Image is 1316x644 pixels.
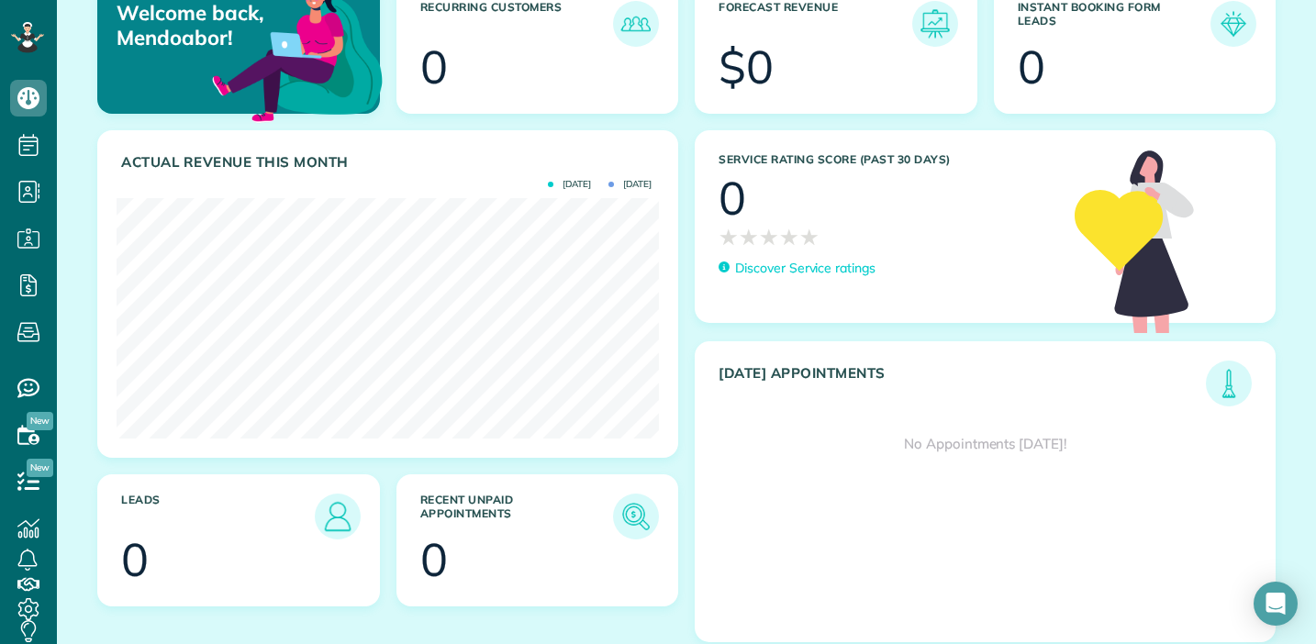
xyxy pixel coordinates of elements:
[420,44,448,90] div: 0
[1215,6,1252,42] img: icon_form_leads-04211a6a04a5b2264e4ee56bc0799ec3eb69b7e499cbb523a139df1d13a81ae0.png
[719,44,774,90] div: $0
[1018,44,1045,90] div: 0
[121,537,149,583] div: 0
[548,180,591,189] span: [DATE]
[27,459,53,477] span: New
[420,494,614,539] h3: Recent unpaid appointments
[719,175,746,221] div: 0
[1210,365,1247,402] img: icon_todays_appointments-901f7ab196bb0bea1936b74009e4eb5ffbc2d2711fa7634e0d609ed5ef32b18b.png
[121,494,315,539] h3: Leads
[719,259,875,278] a: Discover Service ratings
[1018,1,1211,47] h3: Instant Booking Form Leads
[608,180,652,189] span: [DATE]
[1254,582,1298,626] div: Open Intercom Messenger
[735,259,875,278] p: Discover Service ratings
[317,495,359,538] img: icon_leads-1bed01f49abd5b7fead27621c3d59655bb73ed531f8eeb49469d10e621d6b896.png
[117,1,287,50] p: Welcome back, Mendoabor!
[799,221,820,253] span: ★
[719,221,739,253] span: ★
[27,412,53,430] span: New
[696,406,1275,482] div: No Appointments [DATE]!
[420,1,614,47] h3: Recurring Customers
[121,154,659,171] h3: Actual Revenue this month
[618,498,654,535] img: icon_unpaid_appointments-47b8ce3997adf2238b356f14209ab4cced10bd1f174958f3ca8f1d0dd7fffeee.png
[719,365,1206,406] h3: [DATE] Appointments
[719,1,912,47] h3: Forecast Revenue
[759,221,779,253] span: ★
[618,6,654,42] img: icon_recurring_customers-cf858462ba22bcd05b5a5880d41d6543d210077de5bb9ebc9590e49fd87d84ed.png
[779,221,799,253] span: ★
[917,6,954,42] img: icon_forecast_revenue-8c13a41c7ed35a8dcfafea3cbb826a0462acb37728057bba2d056411b612bbbe.png
[739,221,759,253] span: ★
[420,537,448,583] div: 0
[719,153,1056,166] h3: Service Rating score (past 30 days)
